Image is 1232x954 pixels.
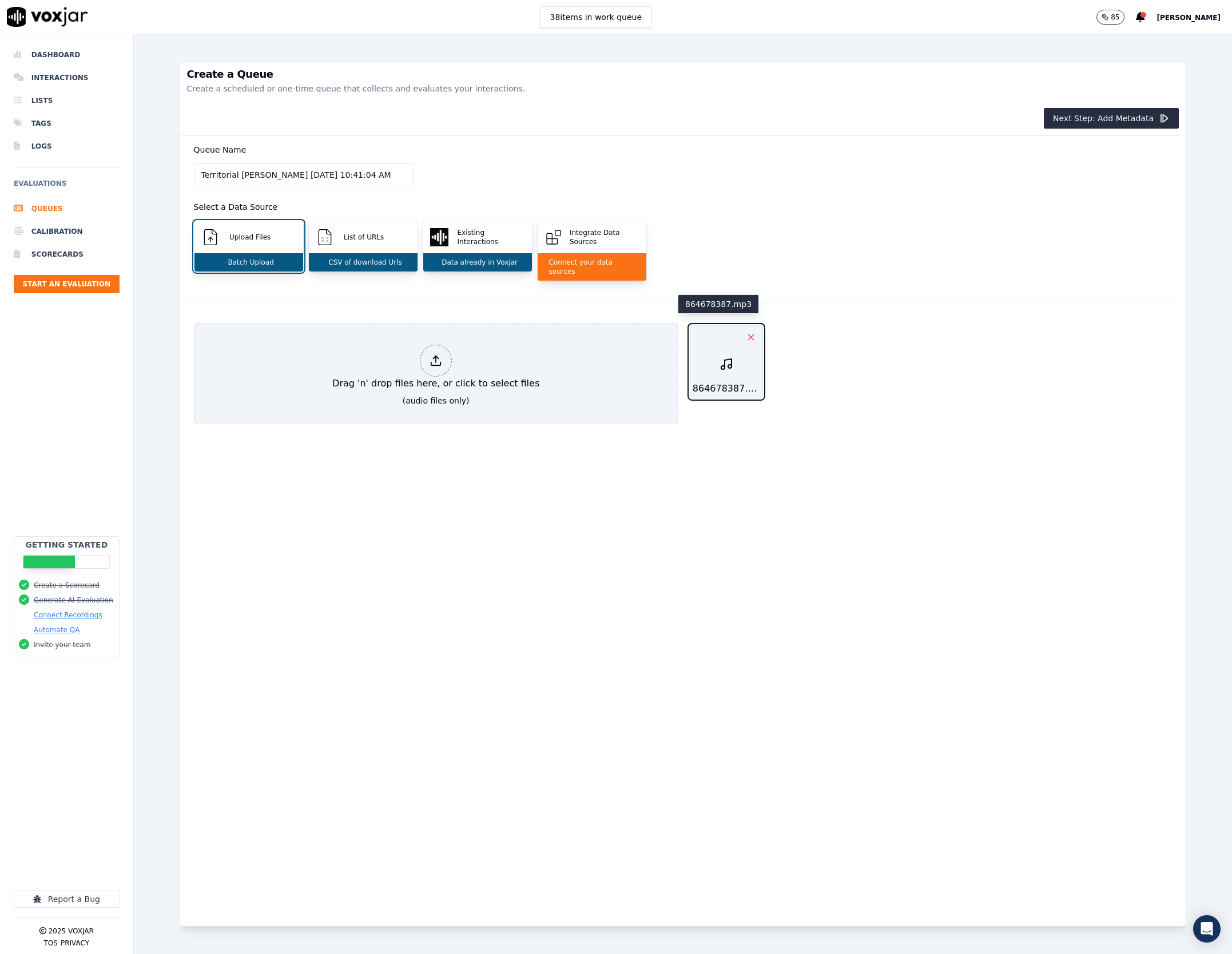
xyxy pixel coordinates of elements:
button: Generate AI Evaluation [34,596,113,605]
a: Lists [14,89,120,112]
a: Scorecards [14,243,120,266]
p: 2025 Voxjar [49,927,94,936]
h3: Create a Queue [187,69,1179,79]
button: 85 [1096,10,1136,25]
p: Data already in Voxjar [437,258,518,267]
p: Create a scheduled or one-time queue that collects and evaluates your interactions. [187,83,1179,94]
p: Connect your data sources [545,258,639,276]
a: Calibration [14,220,120,243]
p: Existing Interactions [453,228,525,246]
input: Enter Queue Name [194,163,414,186]
button: TOS [44,939,58,948]
p: 864678387.mp3 [685,298,752,310]
button: Drag 'n' drop files here, or click to select files (audio files only) [194,323,678,424]
button: [PERSON_NAME] [1157,10,1232,24]
p: List of URLs [339,233,384,242]
a: Queues [14,197,120,220]
div: 864678387.mp3 [690,380,762,398]
button: Invite your team [34,640,90,649]
button: Automate QA [34,625,80,634]
button: 864678387.mp3 [690,325,763,398]
a: Dashboard [14,43,120,66]
div: (audio files only) [403,395,470,406]
a: Tags [14,112,120,135]
img: Existing Interactions [430,228,448,246]
div: Open Intercom Messenger [1193,915,1221,943]
button: 38items in work queue [540,6,651,28]
p: 85 [1111,13,1119,22]
img: voxjar logo [7,7,88,27]
button: 85 [1096,10,1124,25]
a: Logs [14,135,120,158]
p: CSV of download Urls [324,258,402,267]
button: Connect Recordings [34,610,102,620]
h6: Evaluations [14,177,120,197]
a: Interactions [14,66,120,89]
label: Select a Data Source [194,202,278,211]
p: Upload Files [225,233,271,242]
button: Start an Evaluation [14,275,120,293]
label: Queue Name [194,145,247,154]
p: Integrate Data Sources [565,228,639,246]
span: [PERSON_NAME] [1157,14,1221,22]
button: Privacy [61,939,89,948]
button: Create a Scorecard [34,581,100,590]
div: Drag 'n' drop files here, or click to select files [328,340,544,395]
button: Report a Bug [14,891,120,908]
button: Next Step: Add Metadata [1044,108,1179,129]
h2: Getting Started [25,539,108,550]
p: Batch Upload [223,258,273,267]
